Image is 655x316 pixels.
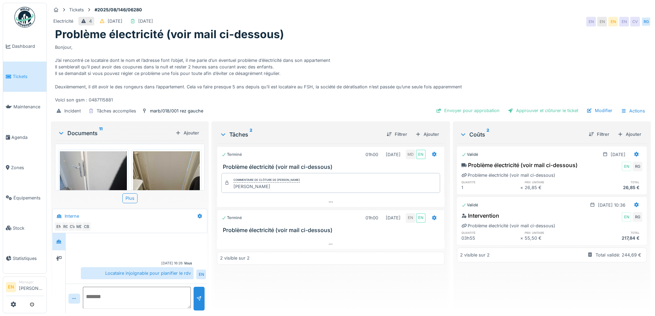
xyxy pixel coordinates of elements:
[61,222,70,231] div: RG
[3,152,46,183] a: Zones
[54,222,64,231] div: EN
[81,267,194,279] div: Locataire injoignable pour planifier le rdv
[233,183,300,190] div: [PERSON_NAME]
[220,255,250,261] div: 2 visible sur 2
[13,73,44,80] span: Tickets
[150,108,203,114] div: marb/018/001 rez gauche
[520,184,525,191] div: ×
[386,151,401,158] div: [DATE]
[64,108,81,114] div: Incident
[597,17,607,26] div: EN
[97,108,136,114] div: Tâches accomplies
[487,130,489,139] sup: 2
[250,130,252,139] sup: 2
[58,129,173,137] div: Documents
[461,230,520,235] h6: quantité
[386,215,401,221] div: [DATE]
[416,150,426,159] div: EN
[622,212,631,222] div: EN
[384,130,410,139] div: Filtrer
[583,180,642,184] h6: total
[3,122,46,152] a: Agenda
[3,31,46,62] a: Dashboard
[460,130,583,139] div: Coûts
[461,222,555,229] div: Problème électricité (voir mail ci-dessous)
[65,213,79,219] div: Interne
[221,152,242,157] div: Terminé
[615,130,644,139] div: Ajouter
[461,172,555,178] div: Problème électricité (voir mail ci-dessous)
[173,128,202,138] div: Ajouter
[365,215,378,221] div: 01h00
[161,261,183,266] div: [DATE] 16:26
[13,195,44,201] span: Équipements
[461,211,499,220] div: Intervention
[233,178,300,183] div: Commentaire de clôture de [PERSON_NAME]
[75,222,84,231] div: MD
[6,282,16,292] li: EN
[60,151,127,201] img: xak0x30p7abjd2zcxrxjvxm2k4yt
[619,17,629,26] div: EN
[133,151,200,201] img: ey6pkn5slq8ogcoapfvq0d92pico
[138,18,153,24] div: [DATE]
[196,270,206,279] div: EN
[525,184,583,191] div: 26,85 €
[598,202,625,208] div: [DATE] 10:36
[221,215,242,221] div: Terminé
[3,92,46,122] a: Maintenance
[365,151,378,158] div: 01h00
[525,235,583,241] div: 55,50 €
[586,17,596,26] div: EN
[461,184,520,191] div: 1
[583,230,642,235] h6: total
[416,213,426,223] div: EN
[19,280,44,285] div: Manager
[55,41,647,103] div: Bonjour, J’ai rencontré ce locataire dont le nom et l’adresse font l’objet, il me parle d’un éven...
[630,17,640,26] div: CV
[583,184,642,191] div: 26,85 €
[3,243,46,273] a: Statistiques
[6,280,44,296] a: EN Manager[PERSON_NAME]
[406,150,415,159] div: MD
[13,225,44,231] span: Stock
[406,213,415,223] div: EN
[11,164,44,171] span: Zones
[69,7,84,13] div: Tickets
[55,28,284,41] h1: Problème électricité (voir mail ci-dessous)
[3,183,46,213] a: Équipements
[460,252,490,258] div: 2 visible sur 2
[461,161,578,169] div: Problème électricité (voir mail ci-dessous)
[99,129,102,137] sup: 11
[618,106,648,116] div: Actions
[505,106,581,115] div: Approuver et clôturer le ticket
[583,235,642,241] div: 217,84 €
[622,162,631,171] div: EN
[586,130,612,139] div: Filtrer
[92,7,145,13] strong: #2025/08/146/06280
[433,106,502,115] div: Envoyer pour approbation
[584,106,615,115] div: Modifier
[223,164,441,170] h3: Problème électricité (voir mail ci-dessous)
[184,261,192,266] div: Vous
[633,212,642,222] div: RG
[223,227,441,233] h3: Problème électricité (voir mail ci-dessous)
[13,255,44,262] span: Statistiques
[3,62,46,92] a: Tickets
[596,252,641,258] div: Total validé: 244,69 €
[12,43,44,50] span: Dashboard
[108,18,122,24] div: [DATE]
[520,235,525,241] div: ×
[461,152,478,157] div: Validé
[3,213,46,243] a: Stock
[633,162,642,171] div: RG
[413,130,442,139] div: Ajouter
[11,134,44,141] span: Agenda
[461,202,478,208] div: Validé
[525,230,583,235] h6: prix unitaire
[641,17,651,26] div: RG
[608,17,618,26] div: EN
[53,18,73,24] div: Electricité
[461,180,520,184] h6: quantité
[89,18,92,24] div: 4
[81,222,91,231] div: CB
